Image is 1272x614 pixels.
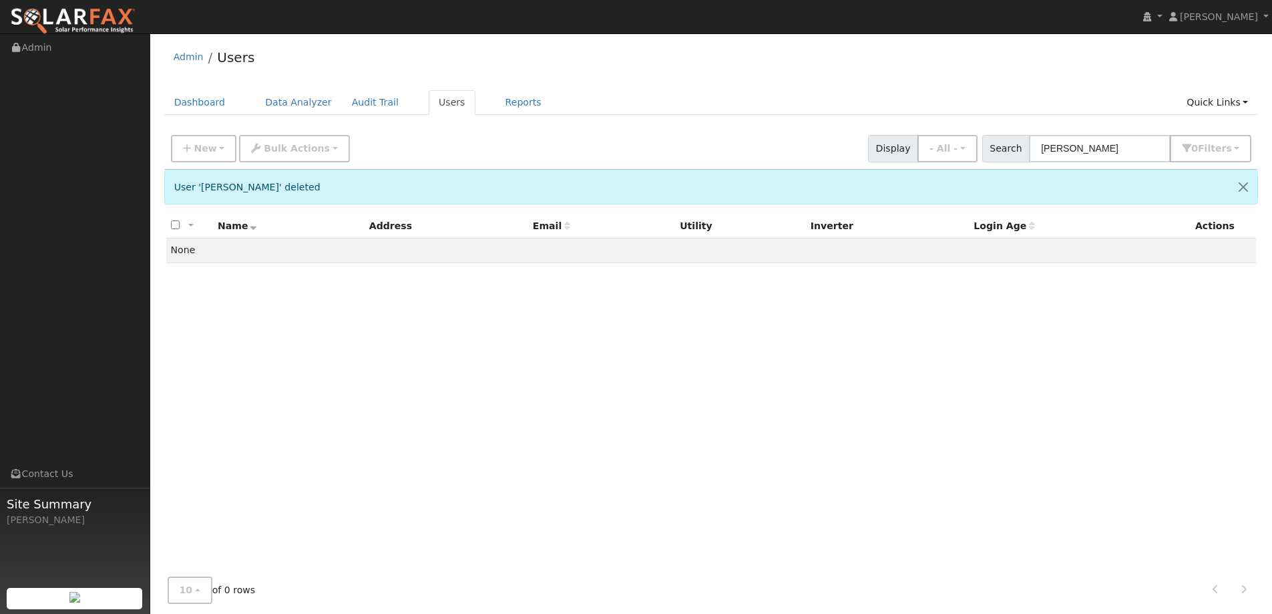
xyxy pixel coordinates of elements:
span: Search [982,135,1030,162]
div: Actions [1195,219,1251,233]
span: New [194,143,216,154]
span: Bulk Actions [264,143,330,154]
span: Filter [1198,143,1232,154]
div: [PERSON_NAME] [7,513,143,527]
button: 10 [168,577,212,604]
span: [PERSON_NAME] [1180,11,1258,22]
a: Users [429,90,475,115]
span: 10 [180,585,193,595]
div: Inverter [811,219,964,233]
button: New [171,135,237,162]
span: Name [218,220,257,231]
button: 0Filters [1170,135,1251,162]
button: Close [1229,170,1257,203]
span: Site Summary [7,495,143,513]
img: SolarFax [10,7,136,35]
span: User '[PERSON_NAME]' deleted [174,182,321,192]
td: None [166,239,1257,263]
span: Days since last login [974,220,1035,231]
a: Reports [495,90,552,115]
div: Utility [680,219,801,233]
span: s [1226,143,1231,154]
a: Users [217,49,254,65]
span: Email [533,220,570,231]
button: Bulk Actions [239,135,349,162]
button: - All - [917,135,978,162]
a: Quick Links [1177,90,1258,115]
span: Display [868,135,918,162]
div: Address [369,219,523,233]
a: Data Analyzer [255,90,342,115]
a: Admin [174,51,204,62]
span: of 0 rows [168,577,256,604]
a: Dashboard [164,90,236,115]
a: Audit Trail [342,90,409,115]
input: Search [1029,135,1171,162]
img: retrieve [69,592,80,603]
